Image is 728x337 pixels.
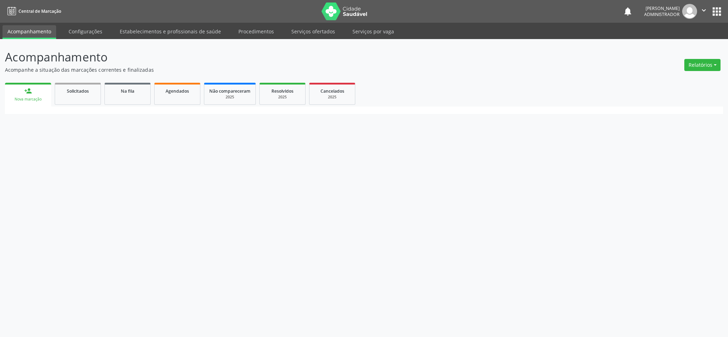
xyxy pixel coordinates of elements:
[121,88,134,94] span: Na fila
[5,48,508,66] p: Acompanhamento
[2,25,56,39] a: Acompanhamento
[314,94,350,100] div: 2025
[684,59,721,71] button: Relatórios
[286,25,340,38] a: Serviços ofertados
[115,25,226,38] a: Estabelecimentos e profissionais de saúde
[166,88,189,94] span: Agendados
[67,88,89,94] span: Solicitados
[644,11,680,17] span: Administrador
[64,25,107,38] a: Configurações
[209,94,250,100] div: 2025
[5,66,508,74] p: Acompanhe a situação das marcações correntes e finalizadas
[347,25,399,38] a: Serviços por vaga
[209,88,250,94] span: Não compareceram
[623,6,633,16] button: notifications
[24,87,32,95] div: person_add
[320,88,344,94] span: Cancelados
[265,94,300,100] div: 2025
[10,97,46,102] div: Nova marcação
[233,25,279,38] a: Procedimentos
[682,4,697,19] img: img
[700,6,708,14] i: 
[271,88,293,94] span: Resolvidos
[644,5,680,11] div: [PERSON_NAME]
[697,4,711,19] button: 
[711,5,723,18] button: apps
[5,5,61,17] a: Central de Marcação
[18,8,61,14] span: Central de Marcação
